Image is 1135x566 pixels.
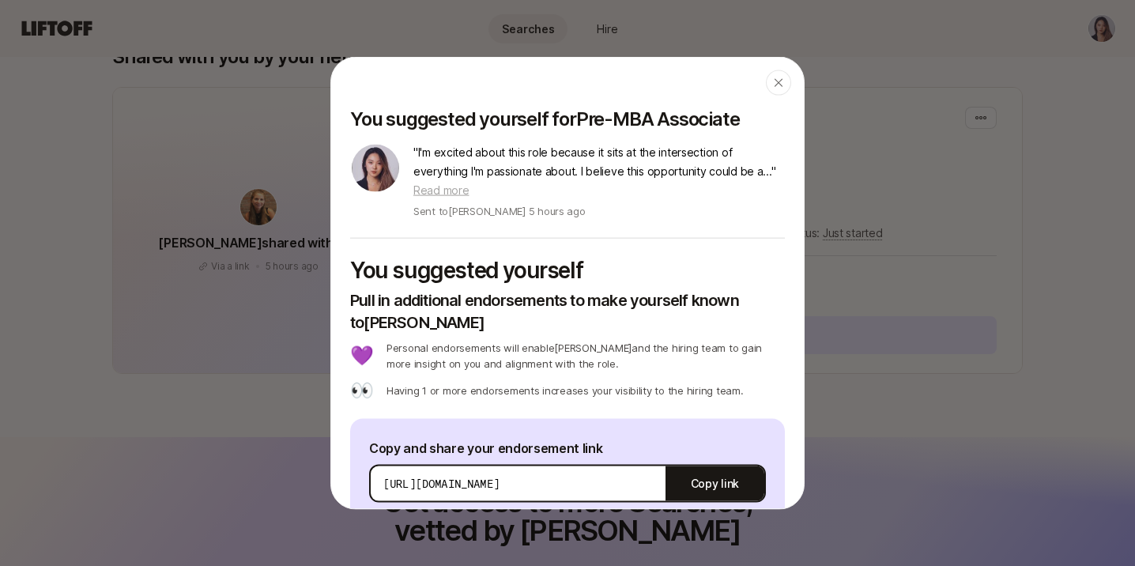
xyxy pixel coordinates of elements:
p: Personal endorsements will enable [PERSON_NAME] and the hiring team to gain more insight on you a... [387,340,785,372]
p: 💜 [350,346,374,365]
p: Having 1 or more endorsements increases your visibility to the hiring team. [387,383,744,398]
img: 474b2dbe_92d2_4e0e_a702_8766ce6086d8.jpg [352,145,399,192]
p: Copy and share your endorsement link [369,438,766,458]
p: " I'm excited about this role because it sits at the intersection of everything I'm passionate ab... [413,143,785,200]
p: 👀 [350,381,374,400]
p: Sent to [PERSON_NAME] 5 hours ago [413,203,785,219]
p: You suggested yourself [350,258,785,283]
p: You suggested yourself for Pre-MBA Associate [350,108,785,130]
p: [URL][DOMAIN_NAME] [383,476,500,492]
span: Read more [413,183,469,197]
button: Copy link [666,462,764,506]
p: Pull in additional endorsements to make yourself known to [PERSON_NAME] [350,289,785,334]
